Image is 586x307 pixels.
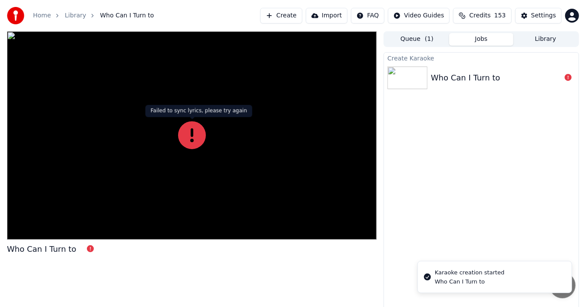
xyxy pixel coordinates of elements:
[435,268,504,277] div: Karaoke creation started
[385,33,449,46] button: Queue
[494,11,506,20] span: 153
[351,8,384,23] button: FAQ
[260,8,302,23] button: Create
[453,8,511,23] button: Credits153
[100,11,154,20] span: Who Can I Turn to
[435,278,504,286] div: Who Can I Turn to
[7,7,24,24] img: youka
[431,72,500,84] div: Who Can I Turn to
[7,243,76,255] div: Who Can I Turn to
[33,11,51,20] a: Home
[515,8,562,23] button: Settings
[513,33,578,46] button: Library
[388,8,450,23] button: Video Guides
[384,53,579,63] div: Create Karaoke
[531,11,556,20] div: Settings
[65,11,86,20] a: Library
[469,11,490,20] span: Credits
[449,33,513,46] button: Jobs
[306,8,348,23] button: Import
[33,11,154,20] nav: breadcrumb
[425,35,434,43] span: ( 1 )
[146,105,252,117] div: Failed to sync lyrics, please try again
